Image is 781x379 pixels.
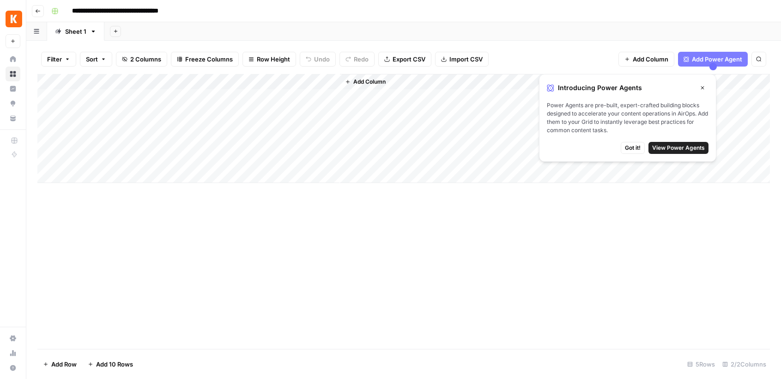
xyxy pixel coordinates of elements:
button: Import CSV [435,52,489,67]
button: Sort [80,52,112,67]
span: Add Row [51,360,77,369]
span: Add 10 Rows [96,360,133,369]
span: Add Power Agent [692,55,742,64]
a: Opportunities [6,96,20,111]
a: Home [6,52,20,67]
span: Add Column [633,55,668,64]
button: Redo [339,52,375,67]
span: Add Column [353,78,386,86]
a: Usage [6,346,20,361]
span: Row Height [257,55,290,64]
button: Add Power Agent [678,52,748,67]
button: Add 10 Rows [82,357,139,372]
span: Undo [314,55,330,64]
span: Freeze Columns [185,55,233,64]
a: Insights [6,81,20,96]
span: View Power Agents [652,144,705,152]
div: 2/2 Columns [719,357,770,372]
button: Add Row [37,357,82,372]
span: Export CSV [393,55,425,64]
button: Freeze Columns [171,52,239,67]
div: Sheet 1 [65,27,86,36]
span: Got it! [625,144,641,152]
span: Power Agents are pre-built, expert-crafted building blocks designed to accelerate your content op... [547,101,708,134]
button: Add Column [341,76,389,88]
button: Workspace: Kayak [6,7,20,31]
span: 2 Columns [130,55,161,64]
div: Introducing Power Agents [547,82,708,94]
button: 2 Columns [116,52,167,67]
button: View Power Agents [648,142,708,154]
button: Row Height [242,52,296,67]
a: Your Data [6,111,20,126]
span: Import CSV [449,55,483,64]
img: Kayak Logo [6,11,22,27]
div: 5 Rows [684,357,719,372]
button: Help + Support [6,361,20,375]
button: Export CSV [378,52,431,67]
span: Filter [47,55,62,64]
button: Filter [41,52,76,67]
button: Got it! [621,142,645,154]
a: Browse [6,67,20,81]
a: Settings [6,331,20,346]
span: Sort [86,55,98,64]
button: Undo [300,52,336,67]
span: Redo [354,55,369,64]
a: Sheet 1 [47,22,104,41]
button: Add Column [618,52,674,67]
